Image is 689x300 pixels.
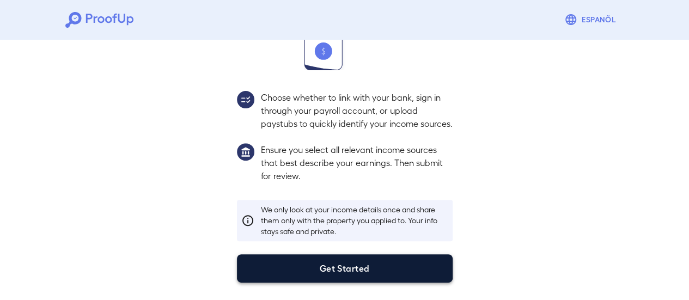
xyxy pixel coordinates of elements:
[261,91,453,130] p: Choose whether to link with your bank, sign in through your payroll account, or upload paystubs t...
[237,254,453,283] button: Get Started
[237,91,254,108] img: group2.svg
[261,143,453,182] p: Ensure you select all relevant income sources that best describe your earnings. Then submit for r...
[237,143,254,161] img: group1.svg
[560,9,624,30] button: Espanõl
[261,204,448,237] p: We only look at your income details once and share them only with the property you applied to. Yo...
